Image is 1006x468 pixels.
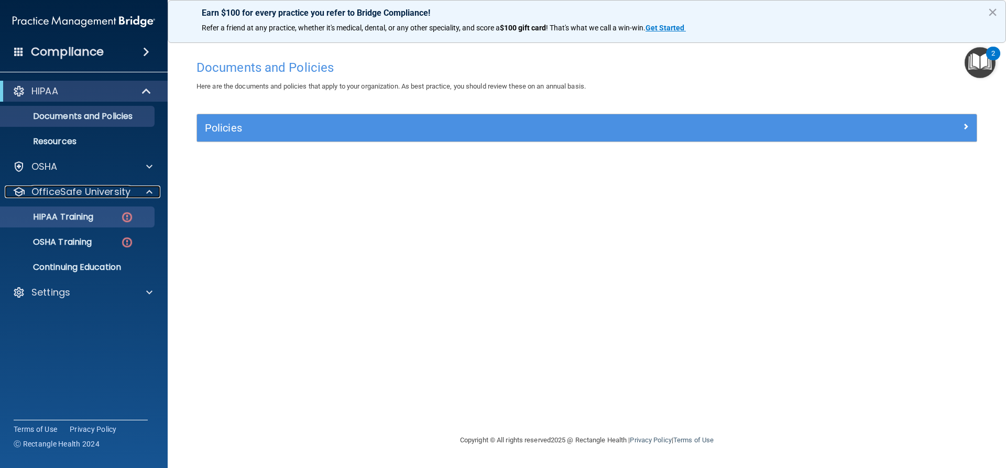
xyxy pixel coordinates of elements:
a: Privacy Policy [70,424,117,434]
p: Earn $100 for every practice you refer to Bridge Compliance! [202,8,972,18]
a: Get Started [646,24,686,32]
button: Close [988,4,998,20]
a: Policies [205,119,969,136]
p: OfficeSafe University [31,186,130,198]
button: Open Resource Center, 2 new notifications [965,47,996,78]
p: OSHA [31,160,58,173]
span: ! That's what we call a win-win. [546,24,646,32]
a: Privacy Policy [630,436,671,444]
h5: Policies [205,122,774,134]
a: Terms of Use [14,424,57,434]
div: 2 [991,53,995,67]
a: OSHA [13,160,152,173]
img: danger-circle.6113f641.png [121,236,134,249]
a: Settings [13,286,152,299]
a: HIPAA [13,85,152,97]
p: Resources [7,136,150,147]
img: PMB logo [13,11,155,32]
span: Refer a friend at any practice, whether it's medical, dental, or any other speciality, and score a [202,24,500,32]
p: HIPAA [31,85,58,97]
p: HIPAA Training [7,212,93,222]
span: Ⓒ Rectangle Health 2024 [14,439,100,449]
a: Terms of Use [673,436,714,444]
span: Here are the documents and policies that apply to your organization. As best practice, you should... [196,82,586,90]
p: Continuing Education [7,262,150,273]
a: OfficeSafe University [13,186,152,198]
h4: Documents and Policies [196,61,977,74]
strong: $100 gift card [500,24,546,32]
p: OSHA Training [7,237,92,247]
p: Documents and Policies [7,111,150,122]
p: Settings [31,286,70,299]
img: danger-circle.6113f641.png [121,211,134,224]
strong: Get Started [646,24,684,32]
h4: Compliance [31,45,104,59]
div: Copyright © All rights reserved 2025 @ Rectangle Health | | [396,423,778,457]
